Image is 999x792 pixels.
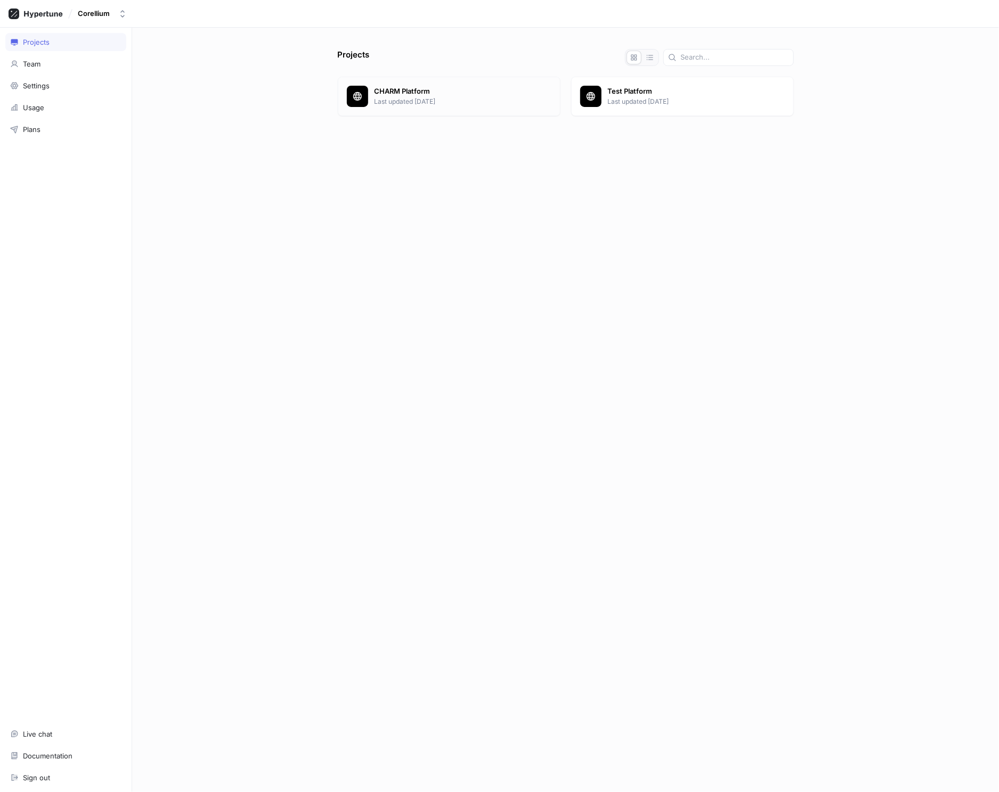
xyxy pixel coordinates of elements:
[608,97,785,106] p: Last updated [DATE]
[608,86,785,97] p: Test Platform
[5,120,126,138] a: Plans
[5,77,126,95] a: Settings
[5,55,126,73] a: Team
[5,747,126,765] a: Documentation
[23,125,40,134] div: Plans
[375,86,551,97] p: CHARM Platform
[23,103,44,112] div: Usage
[23,773,50,782] div: Sign out
[23,752,72,760] div: Documentation
[5,33,126,51] a: Projects
[5,98,126,117] a: Usage
[338,49,370,66] p: Projects
[23,38,50,46] div: Projects
[23,60,40,68] div: Team
[23,730,52,738] div: Live chat
[23,81,50,90] div: Settings
[681,52,789,63] input: Search...
[375,97,551,106] p: Last updated [DATE]
[78,9,110,18] div: Corellium
[74,5,131,22] button: Corellium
